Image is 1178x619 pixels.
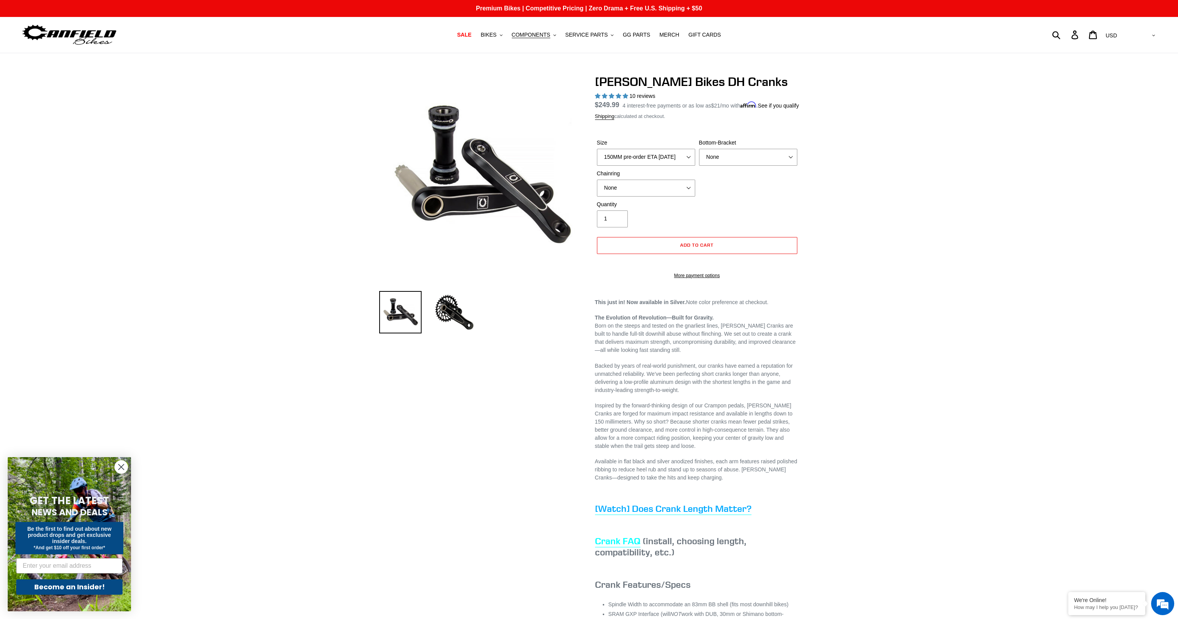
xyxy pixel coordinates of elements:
[595,113,799,120] div: calculated at checkout.
[433,291,476,333] img: Load image into Gallery viewer, Canfield Bikes DH Cranks
[629,93,655,99] span: 10 reviews
[595,535,799,558] h3: (install, choosing length, compatibility, etc.)
[1074,597,1139,603] div: We're Online!
[619,30,654,40] a: GG PARTS
[597,237,797,254] button: Add to cart
[711,103,720,109] span: $21
[670,611,682,617] em: NOT
[1056,26,1076,43] input: Search
[595,362,799,394] p: Backed by years of real-world punishment, our cranks have earned a reputation for unmatched relia...
[512,32,550,38] span: COMPONENTS
[1074,604,1139,610] p: How may I help you today?
[597,170,695,178] label: Chainring
[379,291,422,333] img: Load image into Gallery viewer, Canfield Bikes DH Cranks
[740,101,756,108] span: Affirm
[595,314,799,354] p: Born on the steeps and tested on the gnarliest lines, [PERSON_NAME] Cranks are built to handle fu...
[595,74,799,89] h1: [PERSON_NAME] Bikes DH Cranks
[680,242,714,248] span: Add to cart
[597,200,695,209] label: Quantity
[21,23,118,47] img: Canfield Bikes
[595,299,686,305] strong: This just in! Now available in Silver.
[595,101,619,109] span: $249.99
[595,503,751,515] a: [Watch] Does Crank Length Matter?
[16,579,123,595] button: Become an Insider!
[30,494,109,508] span: GET THE LATEST
[659,32,679,38] span: MERCH
[595,402,799,450] p: Inspired by the forward-thinking design of our Crampon pedals, [PERSON_NAME] Cranks are forged fo...
[595,503,751,514] span: [Watch] Does Crank Length Matter?
[684,30,725,40] a: GIFT CARDS
[595,579,799,590] h3: Crank Features/Specs
[623,100,799,110] p: 4 interest-free payments or as low as /mo with .
[477,30,506,40] button: BIKES
[508,30,560,40] button: COMPONENTS
[595,315,714,321] strong: The Evolution of Revolution—Built for Gravity.
[597,272,797,279] a: More payment options
[453,30,475,40] a: SALE
[34,545,105,550] span: *And get $10 off your first order*
[32,506,108,518] span: NEWS AND DEALS
[595,113,615,120] a: Shipping
[699,139,797,147] label: Bottom-Bracket
[597,139,695,147] label: Size
[16,558,123,574] input: Enter your email address
[595,298,799,306] p: Note color preference at checkout.
[655,30,683,40] a: MERCH
[565,32,608,38] span: SERVICE PARTS
[27,526,112,544] span: Be the first to find out about new product drops and get exclusive insider deals.
[481,32,496,38] span: BIKES
[457,32,471,38] span: SALE
[595,535,640,547] a: Crank FAQ
[561,30,617,40] button: SERVICE PARTS
[114,460,128,474] button: Close dialog
[595,458,799,482] p: Available in flat black and silver anodized finishes, each arm features raised polished ribbing t...
[623,32,650,38] span: GG PARTS
[608,600,799,609] li: Spindle Width to accommodate an 83mm BB shell (fits most downhill bikes)
[688,32,721,38] span: GIFT CARDS
[758,103,799,109] a: See if you qualify - Learn more about Affirm Financing (opens in modal)
[595,93,630,99] span: 4.90 stars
